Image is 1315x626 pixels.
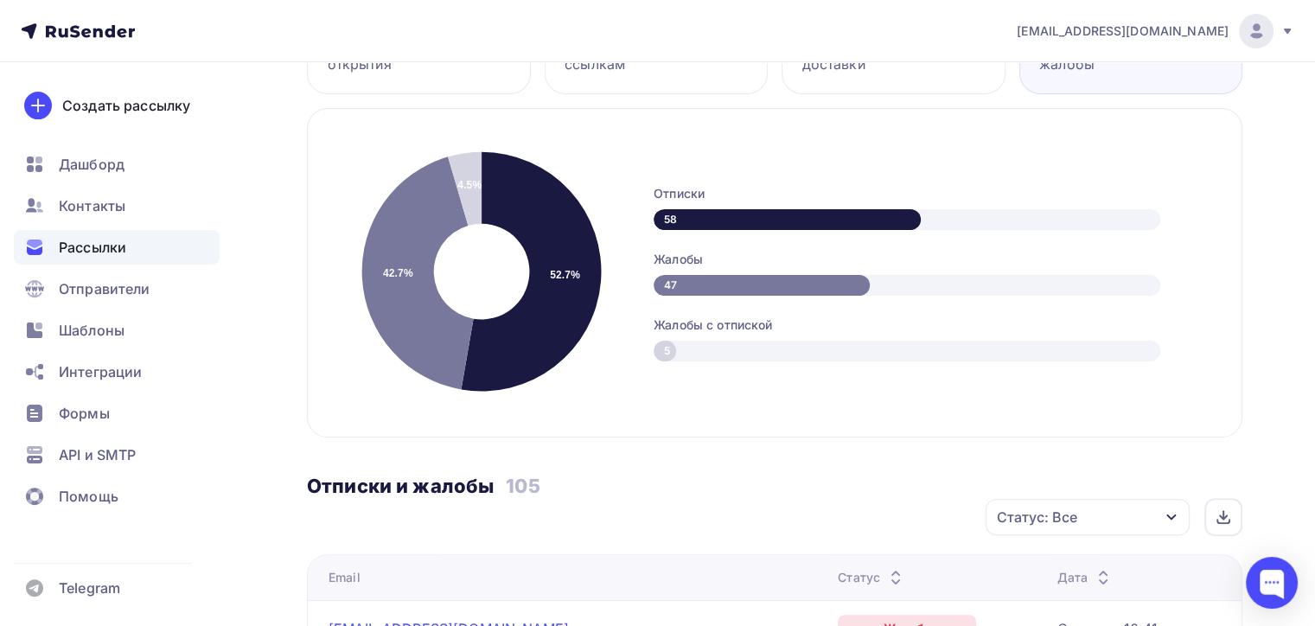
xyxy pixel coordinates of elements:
a: Дашборд [14,147,220,182]
div: Статус: Все [997,507,1077,527]
span: API и SMTP [59,444,136,465]
span: Дашборд [59,154,124,175]
span: [EMAIL_ADDRESS][DOMAIN_NAME] [1017,22,1229,40]
a: Отправители [14,271,220,306]
div: 58 [654,209,921,230]
span: Интеграции [59,361,142,382]
a: Рассылки [14,230,220,265]
span: Отправители [59,278,150,299]
span: Контакты [59,195,125,216]
div: Email [329,569,361,586]
span: Помощь [59,486,118,507]
span: Шаблоны [59,320,124,341]
div: Создать рассылку [62,95,190,116]
div: Жалобы с отпиской [654,316,1207,334]
button: Статус: Все [985,498,1191,536]
a: [EMAIL_ADDRESS][DOMAIN_NAME] [1017,14,1294,48]
span: Формы [59,403,110,424]
span: Рассылки [59,237,126,258]
span: Telegram [59,578,120,598]
div: 5 [654,341,676,361]
div: Жалобы [654,251,1207,268]
h3: 105 [506,474,539,498]
div: Дата [1056,569,1114,586]
div: Статус [838,569,906,586]
div: 47 [654,275,870,296]
div: Отписки [654,185,1207,202]
h3: Отписки и жалобы [307,474,494,498]
a: Шаблоны [14,313,220,348]
a: Формы [14,396,220,431]
a: Контакты [14,188,220,223]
